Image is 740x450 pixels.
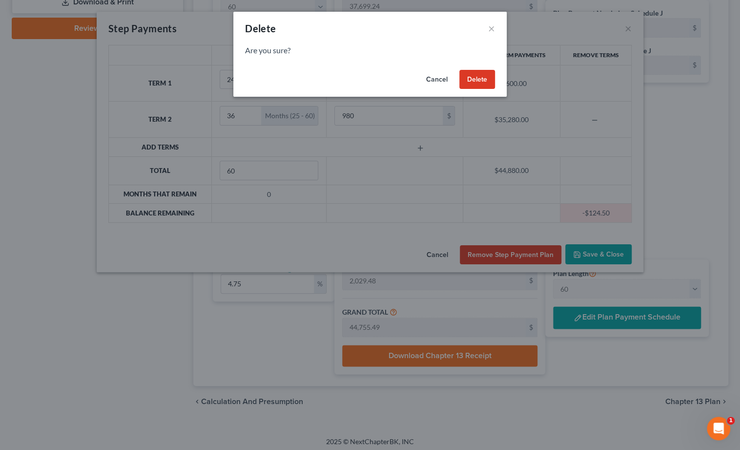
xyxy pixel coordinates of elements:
div: Delete [245,21,276,35]
p: Are you sure? [245,45,495,56]
iframe: Intercom live chat [707,417,730,440]
button: × [488,22,495,34]
button: Delete [459,70,495,89]
span: 1 [727,417,735,425]
button: Cancel [418,70,455,89]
